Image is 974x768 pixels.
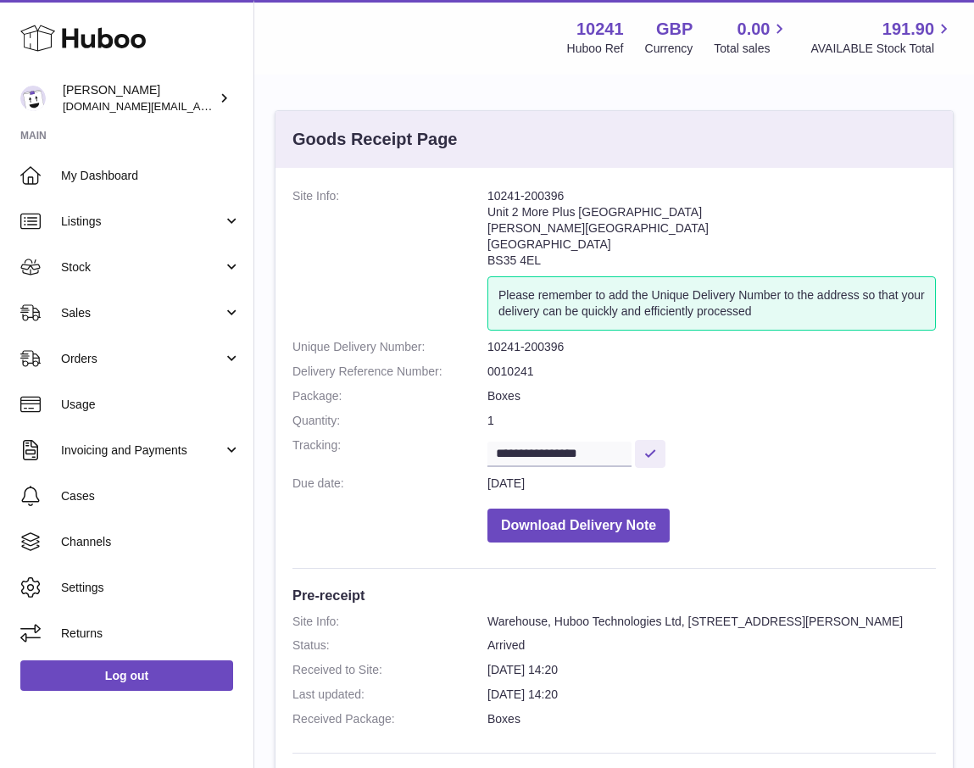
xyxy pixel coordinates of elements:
span: Listings [61,214,223,230]
dd: Warehouse, Huboo Technologies Ltd, [STREET_ADDRESS][PERSON_NAME] [487,614,936,630]
dt: Site Info: [292,188,487,331]
span: Orders [61,351,223,367]
h3: Pre-receipt [292,586,936,604]
span: Sales [61,305,223,321]
dt: Site Info: [292,614,487,630]
dt: Quantity: [292,413,487,429]
dd: 0010241 [487,364,936,380]
img: londonaquatics.online@gmail.com [20,86,46,111]
span: My Dashboard [61,168,241,184]
dt: Unique Delivery Number: [292,339,487,355]
dt: Delivery Reference Number: [292,364,487,380]
dt: Received Package: [292,711,487,727]
dd: [DATE] 14:20 [487,687,936,703]
div: Please remember to add the Unique Delivery Number to the address so that your delivery can be qui... [487,276,936,331]
h3: Goods Receipt Page [292,128,458,151]
dd: 1 [487,413,936,429]
span: Channels [61,534,241,550]
dt: Last updated: [292,687,487,703]
div: [PERSON_NAME] [63,82,215,114]
span: [DOMAIN_NAME][EMAIL_ADDRESS][DOMAIN_NAME] [63,99,337,113]
span: Invoicing and Payments [61,442,223,459]
dd: Arrived [487,637,936,654]
span: 0.00 [737,18,771,41]
div: Huboo Ref [567,41,624,57]
a: 191.90 AVAILABLE Stock Total [810,18,954,57]
span: 191.90 [882,18,934,41]
span: Usage [61,397,241,413]
button: Download Delivery Note [487,509,670,543]
span: Stock [61,259,223,275]
a: 0.00 Total sales [714,18,789,57]
a: Log out [20,660,233,691]
span: AVAILABLE Stock Total [810,41,954,57]
span: Settings [61,580,241,596]
dd: Boxes [487,388,936,404]
dd: [DATE] [487,476,936,492]
span: Returns [61,626,241,642]
address: 10241-200396 Unit 2 More Plus [GEOGRAPHIC_DATA] [PERSON_NAME][GEOGRAPHIC_DATA] [GEOGRAPHIC_DATA] ... [487,188,936,276]
span: Cases [61,488,241,504]
dt: Status: [292,637,487,654]
strong: GBP [656,18,693,41]
strong: 10241 [576,18,624,41]
span: Total sales [714,41,789,57]
dd: 10241-200396 [487,339,936,355]
div: Currency [645,41,693,57]
dt: Tracking: [292,437,487,467]
dd: [DATE] 14:20 [487,662,936,678]
dt: Due date: [292,476,487,492]
dt: Received to Site: [292,662,487,678]
dt: Package: [292,388,487,404]
dd: Boxes [487,711,936,727]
